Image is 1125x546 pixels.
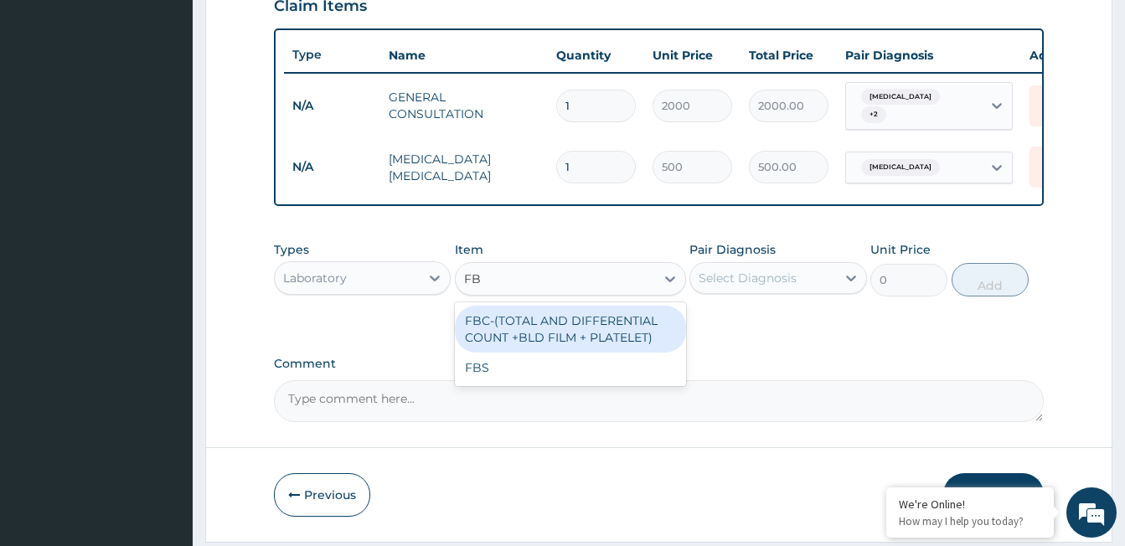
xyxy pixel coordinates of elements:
[644,39,741,72] th: Unit Price
[455,306,686,353] div: FBC-(TOTAL AND DIFFERENTIAL COUNT +BLD FILM + PLATELET)
[861,159,940,176] span: [MEDICAL_DATA]
[274,357,1044,371] label: Comment
[837,39,1021,72] th: Pair Diagnosis
[861,89,940,106] span: [MEDICAL_DATA]
[274,243,309,257] label: Types
[870,241,931,258] label: Unit Price
[689,241,776,258] label: Pair Diagnosis
[741,39,837,72] th: Total Price
[861,106,886,123] span: + 2
[87,94,281,116] div: Chat with us now
[284,152,380,183] td: N/A
[380,80,548,131] td: GENERAL CONSULTATION
[284,90,380,121] td: N/A
[952,263,1029,296] button: Add
[899,497,1041,512] div: We're Online!
[455,241,483,258] label: Item
[275,8,315,49] div: Minimize live chat window
[1021,39,1105,72] th: Actions
[274,473,370,517] button: Previous
[699,270,797,286] div: Select Diagnosis
[283,270,347,286] div: Laboratory
[548,39,644,72] th: Quantity
[380,142,548,193] td: [MEDICAL_DATA] [MEDICAL_DATA]
[31,84,68,126] img: d_794563401_company_1708531726252_794563401
[380,39,548,72] th: Name
[943,473,1044,517] button: Submit
[8,366,319,425] textarea: Type your message and hit 'Enter'
[284,39,380,70] th: Type
[97,165,231,334] span: We're online!
[899,514,1041,528] p: How may I help you today?
[455,353,686,383] div: FBS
